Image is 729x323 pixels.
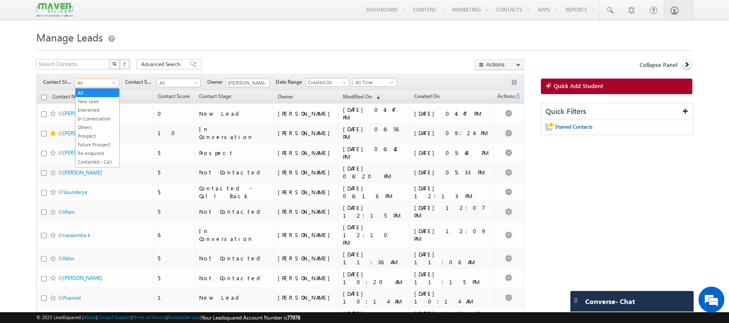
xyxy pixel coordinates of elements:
[63,189,87,195] a: Soundarya
[415,184,490,200] div: [DATE] 12:13 PM
[278,294,335,301] div: [PERSON_NAME]
[75,88,120,168] ul: All
[195,92,235,103] a: Contact Stage
[278,208,335,215] div: [PERSON_NAME]
[133,314,166,320] a: Terms of Service
[36,30,103,44] span: Manage Leads
[305,78,349,87] a: Created On
[63,169,102,176] a: [PERSON_NAME]
[343,250,406,266] div: [DATE] 11:36 AM
[226,79,270,87] input: Type to Search
[199,184,269,200] div: Contacted - Call Back
[554,82,604,90] span: Quick Add Student
[76,115,119,123] a: In Conversation
[410,92,444,103] a: Created On
[168,314,200,320] a: Acceptable Use
[63,110,102,117] a: [PERSON_NAME]
[83,314,96,320] a: About
[157,79,201,87] a: All
[415,93,440,99] span: Created On
[158,231,190,239] div: 6
[142,4,162,25] div: Minimize live chat window
[63,130,102,136] a: [PERSON_NAME]
[278,110,335,117] div: [PERSON_NAME]
[97,314,131,320] a: Contact Support
[541,79,693,94] a: Quick Add Student
[542,103,693,120] div: Quick Filters
[415,168,490,176] div: [DATE] 05:33 PM
[343,204,406,219] div: [DATE] 12:15 PM
[202,314,300,321] span: Your Leadsquared Account Number is
[158,149,190,157] div: 5
[36,313,300,322] span: © 2025 LeadSquared | | | | |
[278,168,335,176] div: [PERSON_NAME]
[199,208,269,215] div: Not Contacted
[76,89,119,97] a: All
[573,297,580,304] img: carter-drag
[45,45,145,57] div: Chat with us now
[415,227,490,243] div: [DATE] 12:09 PM
[353,78,397,87] a: All Time
[76,158,119,174] a: Contacted - Call Back
[11,80,158,247] textarea: Type your message and hit 'Enter'
[48,92,89,103] a: Contact Name
[75,79,119,87] a: All
[76,123,119,131] a: Others
[353,79,394,86] span: All Time
[199,227,269,243] div: In Conversation
[63,294,81,301] a: Pramod
[415,290,490,305] div: [DATE] 10:14 AM
[415,149,490,157] div: [DATE] 05:40 PM
[15,45,36,57] img: d_60004797649_company_0_60004797649
[76,132,119,140] a: Prospect
[287,314,300,321] span: 77978
[141,60,183,68] span: Advanced Search
[158,188,190,196] div: 5
[343,290,406,305] div: [DATE] 10:14 AM
[258,79,269,88] a: Show All Items
[117,254,157,266] em: Start Chat
[120,59,130,70] button: ?
[278,149,335,157] div: [PERSON_NAME]
[76,141,119,149] a: Future Prospect
[158,294,190,301] div: 1
[343,106,406,121] div: [DATE] 04:47 PM
[415,250,490,266] div: [DATE] 11:06 AM
[63,149,106,156] a: [PERSON_NAME] T
[586,298,635,305] span: Converse - Chat
[36,2,73,17] img: Custom Logo
[199,93,231,99] span: Contact Stage
[158,93,190,99] span: Contact Score
[75,79,116,87] span: All
[157,79,198,87] span: All
[555,123,593,130] span: Starred Contacts
[43,78,75,86] span: Contact Stage
[199,168,269,176] div: Not Contacted
[153,92,194,103] a: Contact Score
[415,204,490,219] div: [DATE] 12:07 PM
[125,78,157,86] span: Contact Source
[373,94,380,101] span: (sorted descending)
[158,110,190,117] div: 0
[343,145,406,161] div: [DATE] 06:42 PM
[76,149,119,157] a: Re-enquired
[278,188,335,196] div: [PERSON_NAME]
[76,98,119,105] a: New Lead
[199,149,269,157] div: Prospect
[339,92,384,103] a: Modified On (sorted descending)
[199,254,269,262] div: Not Contacted
[199,274,269,282] div: Not Contacted
[207,78,226,86] span: Owner
[41,95,47,100] input: Check all records
[158,274,190,282] div: 5
[199,294,269,301] div: New Lead
[278,129,335,137] div: [PERSON_NAME]
[63,275,102,281] a: [PERSON_NAME]
[199,125,269,141] div: In Conversation
[63,232,90,238] a: narasimha k
[415,110,490,117] div: [DATE] 04:47 PM
[343,184,406,200] div: [DATE] 06:16 PM
[415,129,490,137] div: [DATE] 09:24 PM
[278,231,335,239] div: [PERSON_NAME]
[343,165,406,180] div: [DATE] 06:20 PM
